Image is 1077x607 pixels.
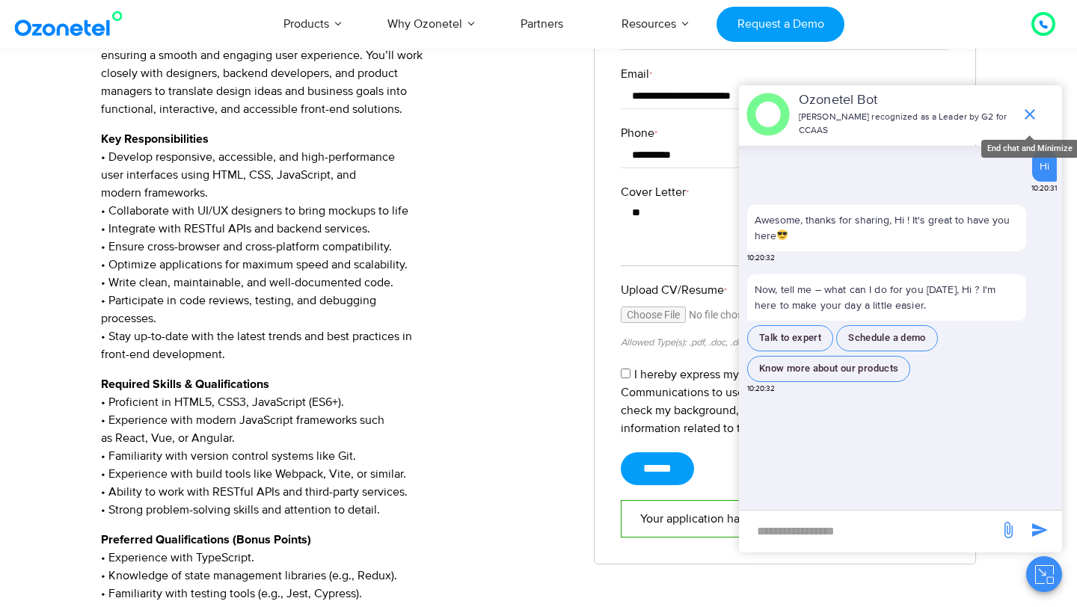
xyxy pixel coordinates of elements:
[1040,158,1049,174] div: Hi
[777,229,788,240] img: 😎
[1025,515,1055,545] span: send message
[1031,183,1057,194] span: 10:20:31
[717,7,844,42] a: Request a Demo
[101,534,311,546] strong: Preferred Qualifications (Bonus Points)
[747,383,775,395] span: 10:20:32
[101,133,209,145] strong: Key Responsibilities
[621,65,950,83] label: Email
[621,124,950,142] label: Phone
[640,510,930,528] p: Your application has been submitted.
[747,253,775,264] span: 10:20:32
[993,515,1023,545] span: send message
[621,336,752,348] small: Allowed Type(s): .pdf, .doc, .docx
[747,325,833,351] button: Talk to expert
[746,518,992,545] div: new-msg-input
[747,356,910,382] button: Know more about our products
[755,212,1019,244] p: Awesome, thanks for sharing, Hi ! It's great to have you here
[836,325,938,351] button: Schedule a demo
[621,281,950,299] label: Upload CV/Resume
[1015,99,1045,129] span: end chat or minimize
[101,378,269,390] strong: Required Skills & Qualifications
[101,375,571,519] p: • Proficient in HTML5, CSS3, JavaScript (ES6+). • Experience with modern JavaScript frameworks su...
[747,274,1026,321] p: Now, tell me – what can I do for you [DATE], Hi ? I'm here to make your day a little easier.
[621,183,950,201] label: Cover Letter
[799,111,1013,138] p: [PERSON_NAME] recognized as a Leader by G2 for CCAAS
[746,93,790,136] img: header
[799,90,1013,111] p: Ozonetel Bot
[1026,556,1062,592] button: Close chat
[101,130,571,363] p: • Develop responsive, accessible, and high-performance user interfaces using HTML, CSS, JavaScrip...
